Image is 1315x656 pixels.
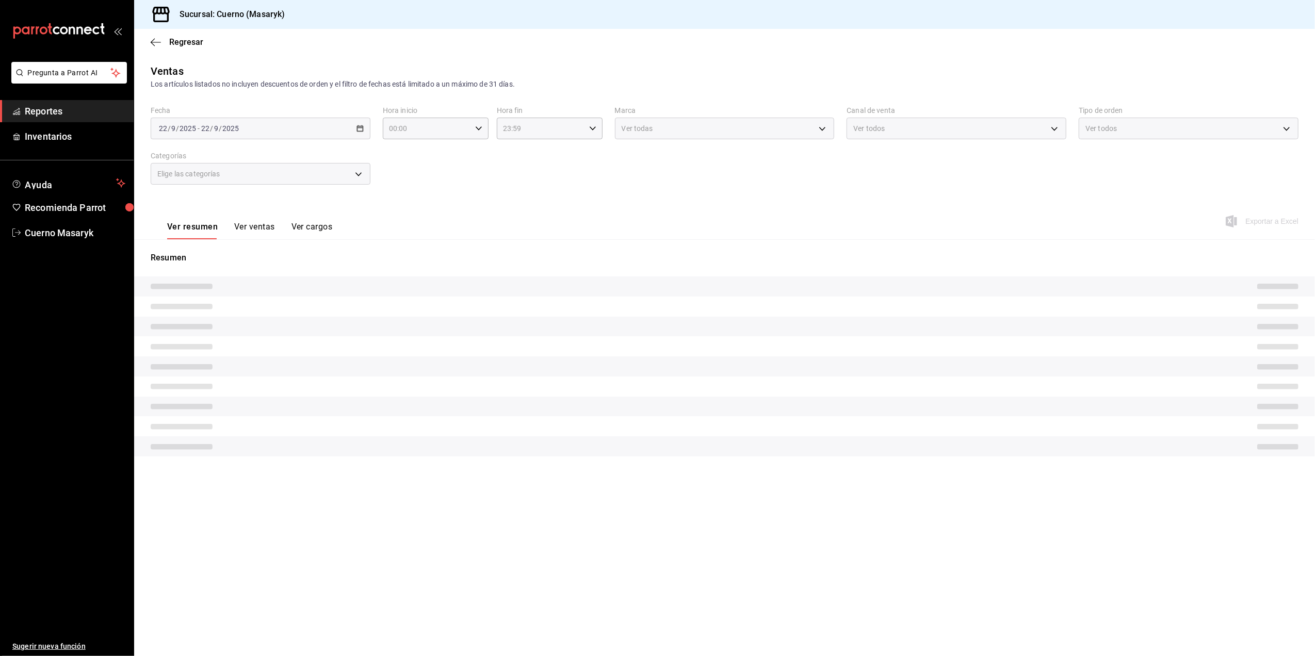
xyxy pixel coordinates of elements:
[25,177,112,189] span: Ayuda
[219,124,222,133] span: /
[151,107,370,114] label: Fecha
[291,222,333,239] button: Ver cargos
[847,107,1066,114] label: Canal de venta
[615,107,835,114] label: Marca
[383,107,489,114] label: Hora inicio
[12,641,125,652] span: Sugerir nueva función
[169,37,203,47] span: Regresar
[234,222,275,239] button: Ver ventas
[25,129,125,143] span: Inventarios
[151,37,203,47] button: Regresar
[11,62,127,84] button: Pregunta a Parrot AI
[151,63,184,79] div: Ventas
[7,75,127,86] a: Pregunta a Parrot AI
[157,169,220,179] span: Elige las categorías
[497,107,603,114] label: Hora fin
[151,79,1298,90] div: Los artículos listados no incluyen descuentos de orden y el filtro de fechas está limitado a un m...
[222,124,239,133] input: ----
[171,124,176,133] input: --
[25,104,125,118] span: Reportes
[151,153,370,160] label: Categorías
[176,124,179,133] span: /
[167,222,218,239] button: Ver resumen
[25,226,125,240] span: Cuerno Masaryk
[168,124,171,133] span: /
[201,124,210,133] input: --
[167,222,332,239] div: navigation tabs
[158,124,168,133] input: --
[198,124,200,133] span: -
[214,124,219,133] input: --
[853,123,885,134] span: Ver todos
[151,252,1298,264] p: Resumen
[210,124,213,133] span: /
[25,201,125,215] span: Recomienda Parrot
[622,123,653,134] span: Ver todas
[1085,123,1117,134] span: Ver todos
[28,68,111,78] span: Pregunta a Parrot AI
[171,8,285,21] h3: Sucursal: Cuerno (Masaryk)
[113,27,122,35] button: open_drawer_menu
[179,124,197,133] input: ----
[1079,107,1298,114] label: Tipo de orden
